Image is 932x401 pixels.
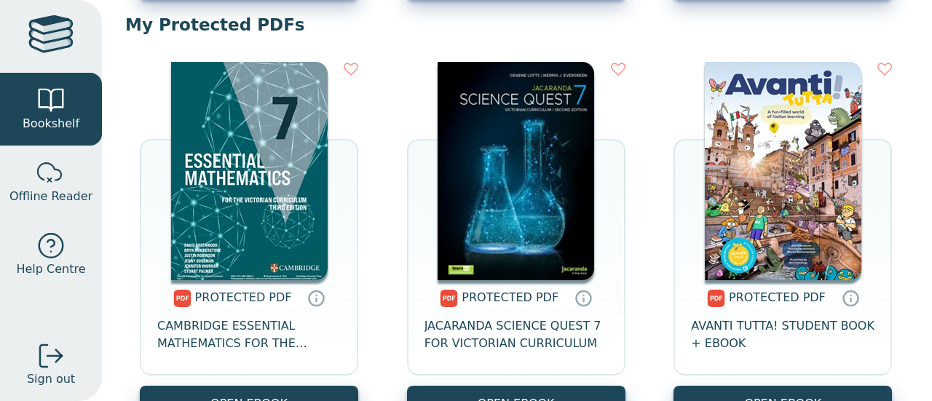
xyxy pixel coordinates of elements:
span: CAMBRIDGE ESSENTIAL MATHEMATICS FOR THE VICTORIAN CURRICULUM YEAR 7 3E [157,317,341,352]
span: Offline Reader [9,188,92,205]
span: Help Centre [16,261,85,278]
span: PROTECTED PDF [462,290,558,304]
img: pdf.svg [707,290,725,307]
p: My Protected PDFs [125,14,909,36]
span: Bookshelf [23,115,79,132]
img: 38f61441-8c7b-47c1-b281-f2cfadf3619f.jpg [171,62,328,280]
span: PROTECTED PDF [729,290,826,304]
a: Protected PDFs cannot be printed, copied or shared. They can be accessed online through Education... [307,289,325,306]
img: pdf.svg [173,290,191,307]
span: AVANTI TUTTA! STUDENT BOOK + EBOOK [691,317,874,352]
a: Protected PDFs cannot be printed, copied or shared. They can be accessed online through Education... [574,289,592,306]
img: 564610dd-0b25-4fb6-9e11-a5845c3ab958.jpg [705,62,861,280]
span: Sign out [27,370,75,388]
img: 80e2409e-1a35-4241-aab0-f2179ba3c3a7.jpg [438,62,594,280]
span: PROTECTED PDF [195,290,292,304]
a: Protected PDFs cannot be printed, copied or shared. They can be accessed online through Education... [842,289,859,306]
img: pdf.svg [440,290,458,307]
span: JACARANDA SCIENCE QUEST 7 FOR VICTORIAN CURRICULUM [424,317,608,352]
